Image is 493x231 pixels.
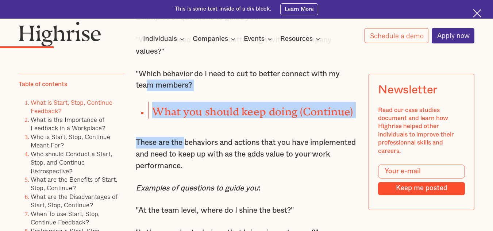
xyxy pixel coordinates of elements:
div: Individuals [143,35,177,43]
div: Resources [280,35,313,43]
div: Events [244,35,265,43]
a: What are the Disadvantages of Start, Stop, Continue? [31,192,118,210]
form: Modal Form [378,165,465,195]
div: Individuals [143,35,186,43]
p: "At the team level, where do I shine the best?" [136,205,357,216]
a: Who should Conduct a Start, Stop, and Continue Retrospective? [31,149,112,176]
img: Highrise logo [19,22,101,46]
input: Keep me posted [378,182,465,195]
a: Schedule a demo [365,28,429,43]
div: Companies [193,35,238,43]
a: What is Start, Stop, Continue Feedback? [31,97,112,116]
p: These are the behaviors and actions that you have implemented and need to keep up with as the add... [136,137,357,172]
p: : [136,182,357,194]
div: Table of contents [19,81,67,89]
div: Newsletter [378,84,438,97]
div: Events [244,35,274,43]
div: Resources [280,35,322,43]
div: Companies [193,35,228,43]
div: This is some text inside of a div block. [175,5,271,13]
a: Learn More [280,3,318,15]
strong: What you should keep doing (Continue) [152,105,353,112]
input: Your e-mail [378,165,465,178]
a: Apply now [432,28,475,43]
img: Cross icon [473,9,481,18]
div: Read our case studies document and learn how Highrise helped other individuals to improve their p... [378,106,465,155]
a: When To use Start, Stop, Continue Feedback? [31,209,100,227]
a: What are the Benefits of Start, Stop, Continue? [31,174,117,193]
p: "Which behavior do I need to cut to better connect with my team members? [136,68,357,91]
a: What is the Importance of Feedback in a Workplace? [31,115,105,133]
a: Who is Start, Stop, Continue Meant For? [31,132,110,150]
em: Examples of questions to guide you [136,184,258,192]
